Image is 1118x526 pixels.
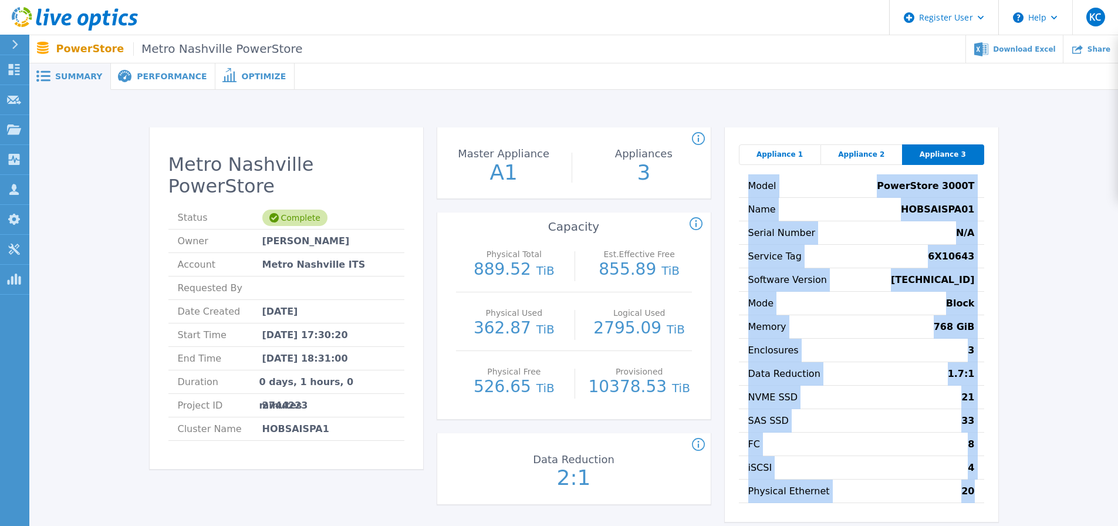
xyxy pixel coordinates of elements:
span: Model [748,174,776,197]
span: Performance [137,72,207,80]
h2: Metro Nashville PowerStore [168,154,404,197]
span: End Time [178,347,262,370]
span: HOBSAISPA1 [262,417,329,440]
span: [PERSON_NAME] [262,230,350,252]
span: Appliance 1 [756,150,803,159]
span: KC [1089,12,1101,22]
span: [DATE] 17:30:20 [262,323,348,346]
span: 0 days, 1 hours, 0 minutes [259,370,395,393]
p: Physical Used [464,309,563,317]
p: Logical Used [590,309,689,317]
span: Metro Nashville PowerStore [133,42,302,56]
span: TiB [536,322,555,336]
span: FC [748,433,760,456]
p: 2:1 [508,467,640,488]
span: Physical Ethernet [748,480,830,503]
span: Data Reduction [748,362,820,385]
span: Service Tag [748,245,802,268]
span: 20 [961,480,974,503]
span: TiB [672,381,690,395]
span: TiB [667,322,685,336]
p: 2795.09 [587,320,692,338]
span: TiB [536,264,555,278]
span: Cluster Name [178,417,262,440]
p: Provisioned [590,367,689,376]
span: Block [946,292,975,315]
span: PowerStore 3000T [877,174,974,197]
span: 33 [961,409,974,432]
span: 21 [961,386,974,409]
span: Summary [55,72,102,80]
span: Start Time [178,323,262,346]
span: Optimize [241,72,286,80]
span: 768 GiB [934,315,975,338]
p: Data Reduction [511,454,636,465]
p: 526.65 [462,379,567,396]
span: TiB [661,264,680,278]
span: Share [1087,46,1110,53]
span: [TECHNICAL_ID] [891,268,975,291]
span: Duration [178,370,259,393]
span: Project ID [178,394,262,417]
span: Enclosures [748,339,799,362]
span: Memory [748,315,786,338]
p: Appliances [581,149,707,159]
p: 855.89 [587,261,692,279]
span: HOBSAISPA01 [901,198,974,221]
span: Requested By [178,277,262,299]
span: Appliance 2 [838,150,884,159]
p: 362.87 [462,320,567,338]
span: 6X10643 [928,245,974,268]
p: Physical Free [464,367,563,376]
p: Master Appliance [441,149,566,159]
span: 1.7:1 [948,362,975,385]
span: [DATE] 18:31:00 [262,347,348,370]
span: Date Created [178,300,262,323]
span: iSCSI [748,456,772,479]
p: 3 [578,162,710,183]
span: Status [178,206,262,229]
span: Account [178,253,262,276]
span: 2744223 [262,394,308,417]
span: N/A [956,221,975,244]
span: Software Version [748,268,827,291]
span: Name [748,198,776,221]
div: Complete [262,210,327,226]
span: Appliance 3 [920,150,966,159]
span: 8 [968,433,974,456]
p: 889.52 [462,261,567,279]
span: SAS SSD [748,409,789,432]
span: 3 [968,339,974,362]
span: Owner [178,230,262,252]
span: TiB [536,381,555,395]
span: Metro Nashville ITS [262,253,366,276]
p: A1 [438,162,569,183]
span: Download Excel [993,46,1055,53]
p: Physical Total [464,250,563,258]
span: Mode [748,292,774,315]
p: 10378.53 [587,379,692,396]
span: NVME SSD [748,386,798,409]
p: PowerStore [56,42,303,56]
span: Serial Number [748,221,816,244]
span: 4 [968,456,974,479]
p: Est.Effective Free [590,250,689,258]
span: [DATE] [262,300,298,323]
